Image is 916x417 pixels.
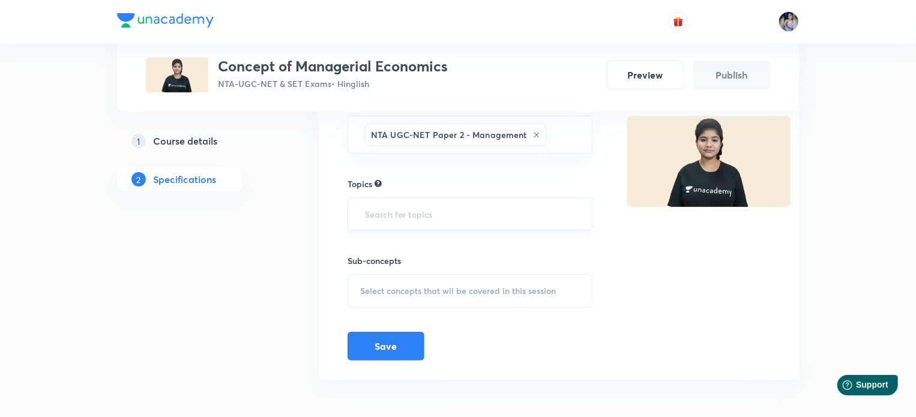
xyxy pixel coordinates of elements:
a: 1Course details [117,129,280,153]
img: avatar [673,16,684,27]
button: Open [585,134,588,136]
iframe: Help widget launcher [809,370,903,404]
img: Company Logo [117,13,214,28]
input: Search for topics [363,203,577,225]
h6: Sub-concepts [348,254,592,267]
img: 7a99dd97e34249339c4000556d759f0c.png [146,58,208,92]
button: avatar [669,12,688,31]
button: Save [348,332,424,361]
button: Preview [607,61,684,89]
div: Search for topics [375,178,382,189]
p: NTA-UGC-NET & SET Exams • Hinglish [218,77,448,90]
button: Publish [693,61,770,89]
h6: Topics [348,178,372,190]
h6: NTA UGC-NET Paper 2 - Management [371,128,527,141]
p: 1 [131,134,146,148]
img: Thumbnail [625,115,792,208]
span: Select concepts that wil be covered in this session [360,286,556,296]
h3: Concept of Managerial Economics [218,58,448,75]
a: Company Logo [117,13,214,31]
h5: Specifications [153,172,216,187]
p: 2 [131,172,146,187]
img: Tanya Gautam [779,11,799,32]
h5: Course details [153,134,217,148]
button: Open [585,213,588,215]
